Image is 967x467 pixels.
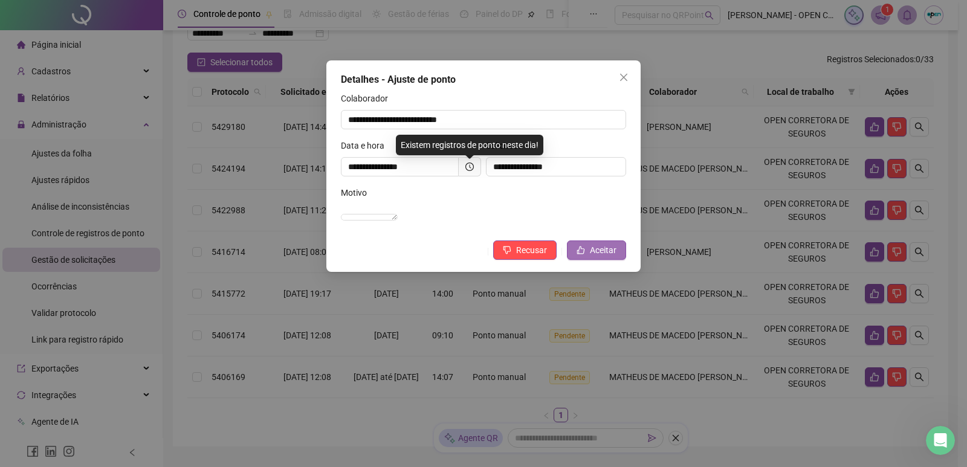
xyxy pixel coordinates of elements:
[590,243,616,257] span: Aceitar
[341,139,392,152] label: Data e hora
[493,240,557,260] button: Recusar
[577,246,585,254] span: like
[341,72,626,87] div: Detalhes - Ajuste de ponto
[619,72,629,82] span: close
[341,92,396,105] label: Colaborador
[516,243,547,257] span: Recusar
[341,186,375,199] label: Motivo
[465,163,474,171] span: clock-circle
[567,240,626,260] button: Aceitar
[503,246,511,254] span: dislike
[396,135,543,155] div: Existem registros de ponto neste dia!
[614,68,633,87] button: Close
[926,426,955,455] iframe: Intercom live chat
